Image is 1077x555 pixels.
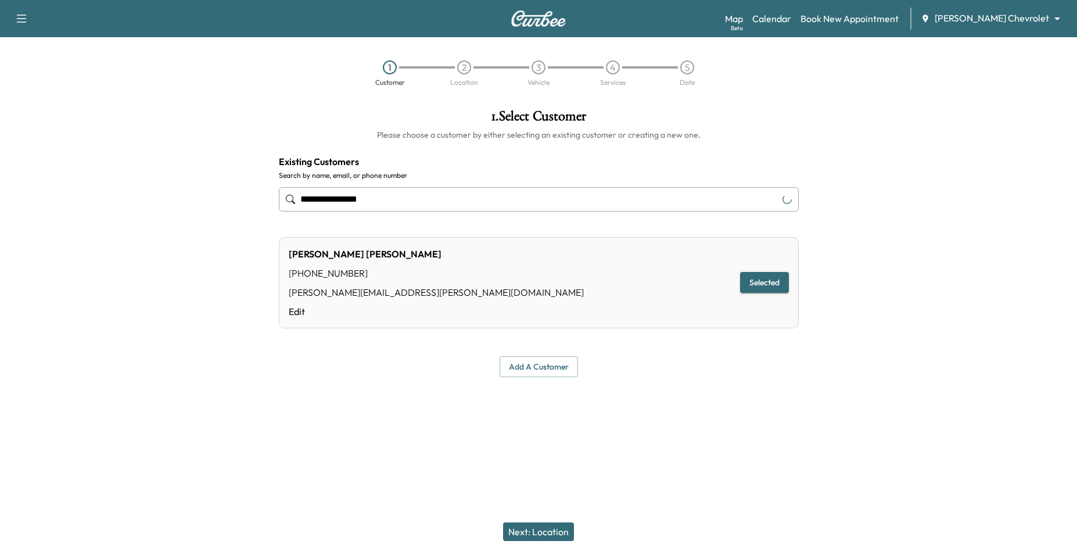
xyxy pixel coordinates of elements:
button: Selected [740,272,789,293]
button: Add a customer [500,356,578,378]
label: Search by name, email, or phone number [279,171,799,180]
div: 2 [457,60,471,74]
div: [PHONE_NUMBER] [289,266,584,280]
h4: Existing Customers [279,155,799,169]
div: Date [680,79,695,86]
div: 4 [606,60,620,74]
h6: Please choose a customer by either selecting an existing customer or creating a new one. [279,129,799,141]
div: Customer [375,79,405,86]
a: MapBeta [725,12,743,26]
span: [PERSON_NAME] Chevrolet [935,12,1049,25]
div: 1 [383,60,397,74]
button: Next: Location [503,522,574,541]
a: Book New Appointment [800,12,899,26]
div: [PERSON_NAME][EMAIL_ADDRESS][PERSON_NAME][DOMAIN_NAME] [289,285,584,299]
div: 3 [532,60,545,74]
div: Services [600,79,626,86]
h1: 1 . Select Customer [279,109,799,129]
a: Edit [289,305,584,318]
div: [PERSON_NAME] [PERSON_NAME] [289,247,584,261]
div: Beta [731,24,743,33]
div: 5 [680,60,694,74]
a: Calendar [752,12,791,26]
div: Vehicle [527,79,550,86]
img: Curbee Logo [511,10,566,27]
div: Location [450,79,478,86]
